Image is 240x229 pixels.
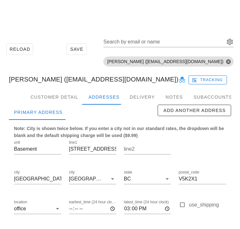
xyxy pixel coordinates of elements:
[14,140,20,145] label: unit
[225,59,231,64] button: Close
[6,43,33,55] button: Reload
[163,108,226,113] span: Add Another Address
[9,105,68,120] div: Primary Address
[69,174,116,184] div: city[GEOGRAPHIC_DATA]
[124,170,132,175] label: state
[69,47,84,52] span: Save
[189,202,226,208] label: use_shipping
[66,43,87,55] button: Save
[14,204,61,214] div: locationoffice
[189,75,227,84] button: Tracking
[9,47,30,52] span: Reload
[124,176,131,182] div: BC
[226,38,234,46] button: Search by email or name appended action
[14,170,20,175] label: city
[69,200,116,205] label: earliest_time (24 hour clock)
[124,200,169,205] label: latest_time (24 hour clock)
[83,89,125,105] div: Addresses
[4,69,236,89] div: [PERSON_NAME] ([EMAIL_ADDRESS][DOMAIN_NAME])
[189,89,237,105] div: Subaccounts
[158,105,231,116] button: Add Another Address
[14,126,224,138] b: Note: City is shown twice below. If you enter a city not in our standard rates, the dropdown will...
[124,174,171,184] div: stateBC
[193,77,223,83] span: Tracking
[14,206,26,212] div: office
[160,89,189,105] div: Notes
[189,74,227,84] a: Tracking
[179,170,199,175] label: postal_code
[69,176,104,182] div: [GEOGRAPHIC_DATA]
[69,140,77,145] label: line1
[14,200,27,205] label: location
[125,89,160,105] div: Delivery
[107,56,230,67] span: [PERSON_NAME] ([EMAIL_ADDRESS][DOMAIN_NAME])
[69,170,75,175] label: city
[25,89,83,105] div: Customer Detail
